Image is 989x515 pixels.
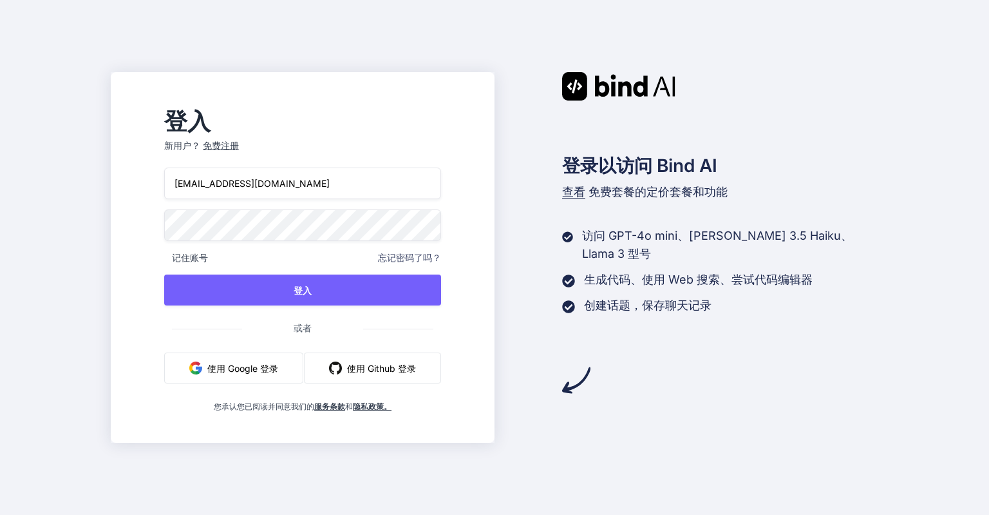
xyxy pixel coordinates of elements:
font: 免费注册 [203,140,239,151]
font: 创建话题，保存聊天记录 [584,298,711,312]
font: 免费套餐的定价套餐和功能 [589,185,728,199]
font: 使用 Github 登录 [347,363,416,374]
font: 生成代码、使用 Web 搜索、尝试代码编辑器 [584,273,813,286]
font: 记住账号 [172,252,208,263]
a: 隐私政策。 [353,402,391,411]
font: 访问 GPT-4o mini、[PERSON_NAME] 3.5 Haiku、Llama 3 型号 [582,229,852,260]
font: 使用 Google 登录 [207,363,278,374]
font: 和 [345,402,353,411]
font: 新用户？ [164,140,200,151]
img: GitHub [329,362,342,374]
a: 服务条款 [314,402,345,411]
button: 使用 Google 登录 [164,353,303,384]
font: 登入 [164,107,211,135]
img: 绑定AI标识 [562,72,675,101]
font: 您承认您已阅读并同意我们的 [214,402,314,411]
font: 登入 [294,285,312,296]
button: 使用 Github 登录 [304,353,441,384]
font: 登录以访问 Bind AI [562,155,717,177]
img: 箭 [562,366,590,394]
font: 或者 [294,322,312,333]
font: 忘记密码了吗？ [378,252,441,263]
button: 登入 [164,275,441,306]
input: 登录或邮箱 [164,168,441,199]
font: 查看 [562,185,585,199]
img: 谷歌 [189,362,202,374]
